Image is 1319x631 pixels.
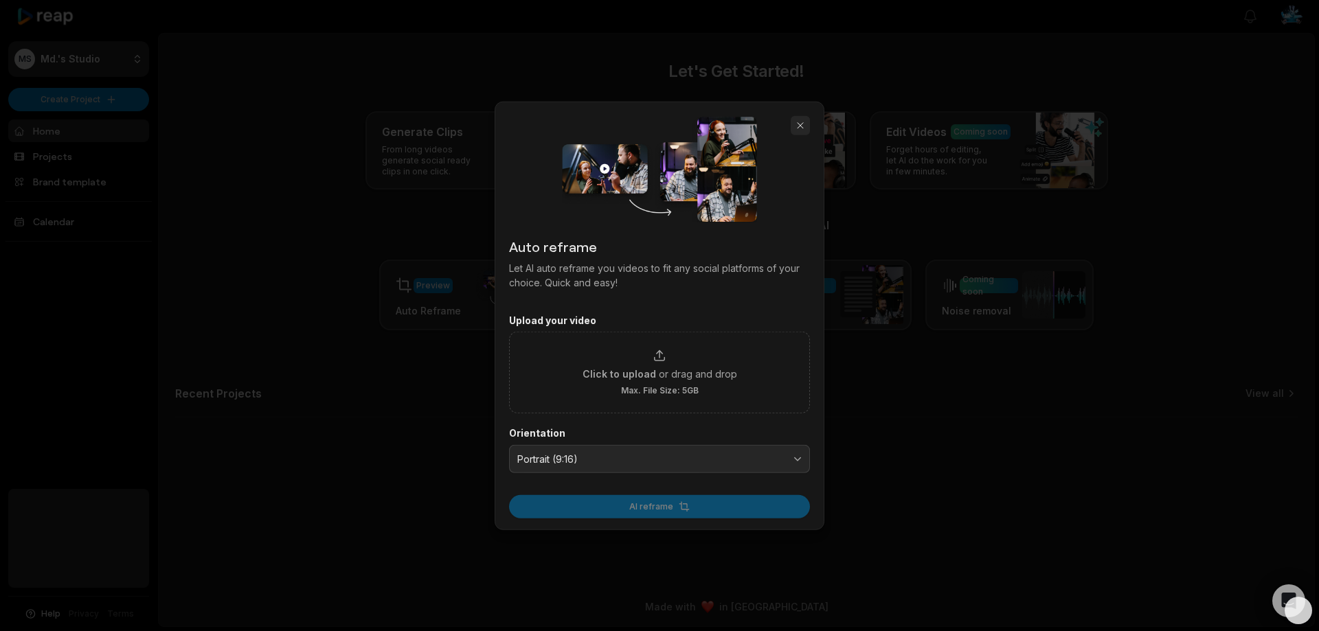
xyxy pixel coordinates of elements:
[583,367,656,381] span: Click to upload
[509,427,810,439] label: Orientation
[517,452,782,465] span: Portrait (9:16)
[659,367,737,381] span: or drag and drop
[509,444,810,473] button: Portrait (9:16)
[621,385,699,396] span: Max. File Size: 5GB
[562,115,756,222] img: auto_reframe_dialog.png
[509,236,810,256] h2: Auto reframe
[509,260,810,289] p: Let AI auto reframe you videos to fit any social platforms of your choice. Quick and easy!
[509,314,810,326] label: Upload your video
